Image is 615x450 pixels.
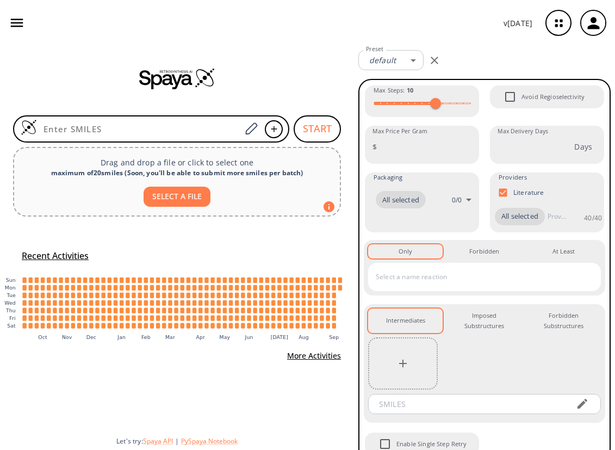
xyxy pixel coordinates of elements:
text: Nov [62,334,72,340]
text: Oct [38,334,47,340]
p: v [DATE] [504,17,532,29]
text: Jan [117,334,126,340]
em: default [369,55,396,65]
text: Apr [196,334,206,340]
p: Drag and drop a file or click to select one [23,157,331,168]
button: At Least [526,244,601,258]
span: | [173,436,181,446]
g: y-axis tick label [4,277,16,329]
p: Days [574,141,592,152]
div: Let's try: [116,436,350,446]
span: Providers [499,172,527,182]
span: Avoid Regioselectivity [521,92,585,102]
button: Recent Activities [17,247,93,265]
text: May [220,334,231,340]
text: Thu [5,307,16,313]
span: Max Steps : [374,85,413,95]
button: Imposed Substructures [447,309,521,333]
div: Imposed Substructures [456,311,513,331]
button: SELECT A FILE [144,187,210,207]
div: Intermediates [386,316,425,325]
input: Enter SMILES [37,124,241,134]
text: Wed [4,300,16,306]
span: Avoid Regioselectivity [499,85,521,108]
p: 40 / 40 [584,213,602,223]
g: x-axis tick label [38,334,339,340]
text: Feb [141,334,151,340]
div: At Least [552,246,575,256]
text: Dec [86,334,96,340]
text: Sat [7,322,16,328]
text: Jun [245,334,253,340]
g: cell [22,278,342,329]
input: SMILES [371,394,567,414]
button: Forbidden [447,244,521,258]
img: Spaya logo [139,67,215,89]
img: Logo Spaya [21,119,37,135]
text: Sun [6,277,16,283]
button: PySpaya Notebook [181,436,238,446]
strong: 10 [407,86,413,94]
button: Intermediates [368,309,443,333]
button: More Activities [283,346,345,366]
div: maximum of 20 smiles ( Soon, you'll be able to submit more smiles per batch ) [23,168,331,178]
div: Only [399,246,412,256]
label: Preset [366,45,383,53]
button: Only [368,244,443,258]
button: Forbidden Substructures [526,309,601,333]
button: START [294,115,341,143]
label: Max Delivery Days [498,127,548,135]
span: Packaging [374,172,402,182]
label: Max Price Per Gram [372,127,427,135]
text: [DATE] [271,334,288,340]
text: Tue [7,292,16,298]
p: 0 / 0 [452,195,462,205]
text: Mon [5,285,16,291]
p: Literature [513,188,544,197]
div: Forbidden [469,246,499,256]
text: Mar [165,334,175,340]
span: Enable Single Step Retry [396,439,467,449]
text: Sep [329,334,339,340]
input: Provider name [545,208,569,225]
div: Forbidden Substructures [535,311,592,331]
span: All selected [495,211,545,222]
text: Aug [299,334,309,340]
span: All selected [376,195,426,206]
h5: Recent Activities [22,250,89,262]
p: $ [372,141,377,152]
text: Fri [9,315,15,320]
button: Spaya API [143,436,173,446]
input: Select a name reaction [373,268,580,286]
